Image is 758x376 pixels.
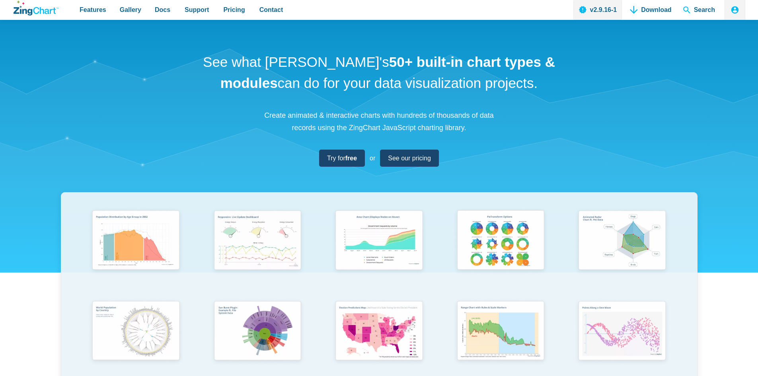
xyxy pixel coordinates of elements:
[197,207,318,297] a: Responsive Live Update Dashboard
[220,54,555,91] strong: 50+ built-in chart types & modules
[80,4,106,15] span: Features
[330,297,427,366] img: Election Predictions Map
[327,153,357,164] span: Try for
[155,4,170,15] span: Docs
[87,297,184,367] img: World Population by Country
[75,207,197,297] a: Population Distribution by Age Group in 2052
[380,150,439,167] a: See our pricing
[185,4,209,15] span: Support
[452,207,549,276] img: Pie Transform Options
[573,207,670,276] img: Animated Radar Chart ft. Pet Data
[573,297,670,366] img: Points Along a Sine Wave
[209,297,306,366] img: Sun Burst Plugin Example ft. File System Data
[330,207,427,276] img: Area Chart (Displays Nodes on Hover)
[259,4,283,15] span: Contact
[87,207,184,276] img: Population Distribution by Age Group in 2052
[345,155,357,162] strong: free
[452,297,549,367] img: Range Chart with Rultes & Scale Markers
[370,153,375,164] span: or
[120,4,141,15] span: Gallery
[440,207,561,297] a: Pie Transform Options
[200,52,558,94] h1: See what [PERSON_NAME]'s can do for your data visualization projects.
[561,207,683,297] a: Animated Radar Chart ft. Pet Data
[388,153,431,164] span: See our pricing
[223,4,245,15] span: Pricing
[14,1,58,16] a: ZingChart Logo. Click to return to the homepage
[319,150,365,167] a: Try forfree
[318,207,440,297] a: Area Chart (Displays Nodes on Hover)
[209,207,306,276] img: Responsive Live Update Dashboard
[260,109,499,134] p: Create animated & interactive charts with hundreds of thousands of data records using the ZingCha...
